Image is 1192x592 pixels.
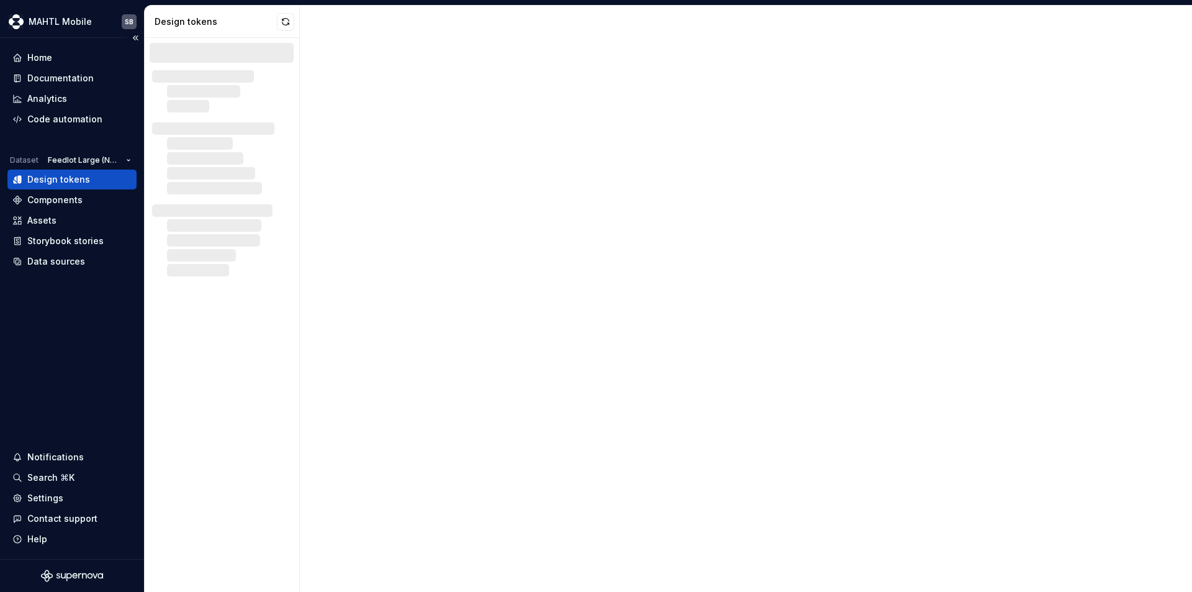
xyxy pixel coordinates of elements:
span: Feedlot Large (New) [48,155,121,165]
button: Collapse sidebar [127,29,144,47]
a: Code automation [7,109,137,129]
div: SB [125,17,133,27]
div: Dataset [10,155,38,165]
div: Code automation [27,113,102,125]
div: Storybook stories [27,235,104,247]
div: Contact support [27,512,97,525]
a: Analytics [7,89,137,109]
div: Help [27,533,47,545]
button: Search ⌘K [7,468,137,488]
div: Search ⌘K [27,471,74,484]
a: Design tokens [7,170,137,189]
a: Home [7,48,137,68]
a: Documentation [7,68,137,88]
button: Feedlot Large (New) [42,152,137,169]
div: Data sources [27,255,85,268]
div: Design tokens [155,16,277,28]
div: Notifications [27,451,84,463]
div: MAHTL Mobile [29,16,92,28]
button: Contact support [7,509,137,529]
div: Analytics [27,93,67,105]
img: 317a9594-9ec3-41ad-b59a-e557b98ff41d.png [9,14,24,29]
a: Storybook stories [7,231,137,251]
a: Assets [7,211,137,230]
button: MAHTL MobileSB [2,8,142,35]
div: Components [27,194,83,206]
a: Settings [7,488,137,508]
svg: Supernova Logo [41,570,103,582]
button: Notifications [7,447,137,467]
div: Documentation [27,72,94,84]
button: Help [7,529,137,549]
div: Home [27,52,52,64]
div: Design tokens [27,173,90,186]
div: Settings [27,492,63,504]
a: Components [7,190,137,210]
div: Assets [27,214,56,227]
a: Data sources [7,252,137,271]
